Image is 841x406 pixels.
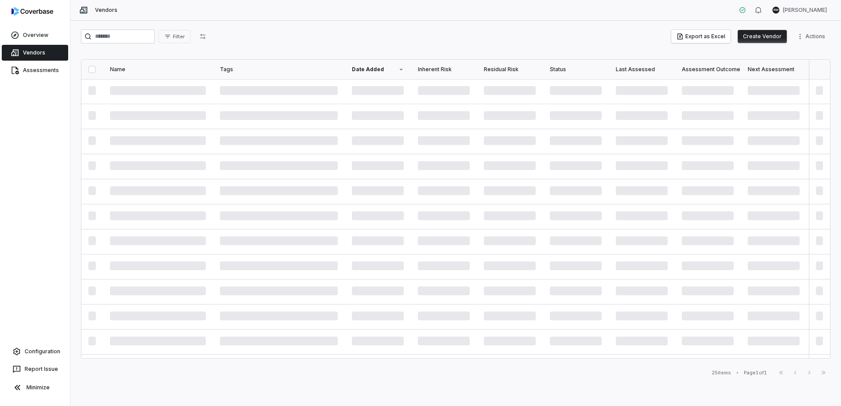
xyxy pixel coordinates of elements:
button: Report Issue [4,361,66,377]
span: [PERSON_NAME] [783,7,827,14]
button: RW[PERSON_NAME] [767,4,832,17]
div: Residual Risk [484,66,536,73]
button: Minimize [4,379,66,396]
button: Export as Excel [671,30,731,43]
a: Assessments [2,62,68,78]
button: Create Vendor [738,30,787,43]
img: logo-D7KZi-bG.svg [11,7,53,16]
div: Name [110,66,206,73]
div: Inherent Risk [418,66,470,73]
div: • [736,370,739,376]
div: Next Assessment [748,66,800,73]
button: Filter [158,30,190,43]
span: Vendors [95,7,117,14]
button: More actions [794,30,830,43]
span: RW [772,7,779,14]
a: Overview [2,27,68,43]
div: Tags [220,66,338,73]
div: Page 1 of 1 [744,370,767,376]
a: Vendors [2,45,68,61]
div: Status [550,66,602,73]
a: Configuration [4,344,66,359]
span: Filter [173,33,185,40]
div: 25 items [712,370,731,376]
div: Date Added [352,66,404,73]
div: Last Assessed [616,66,668,73]
div: Assessment Outcome [682,66,734,73]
